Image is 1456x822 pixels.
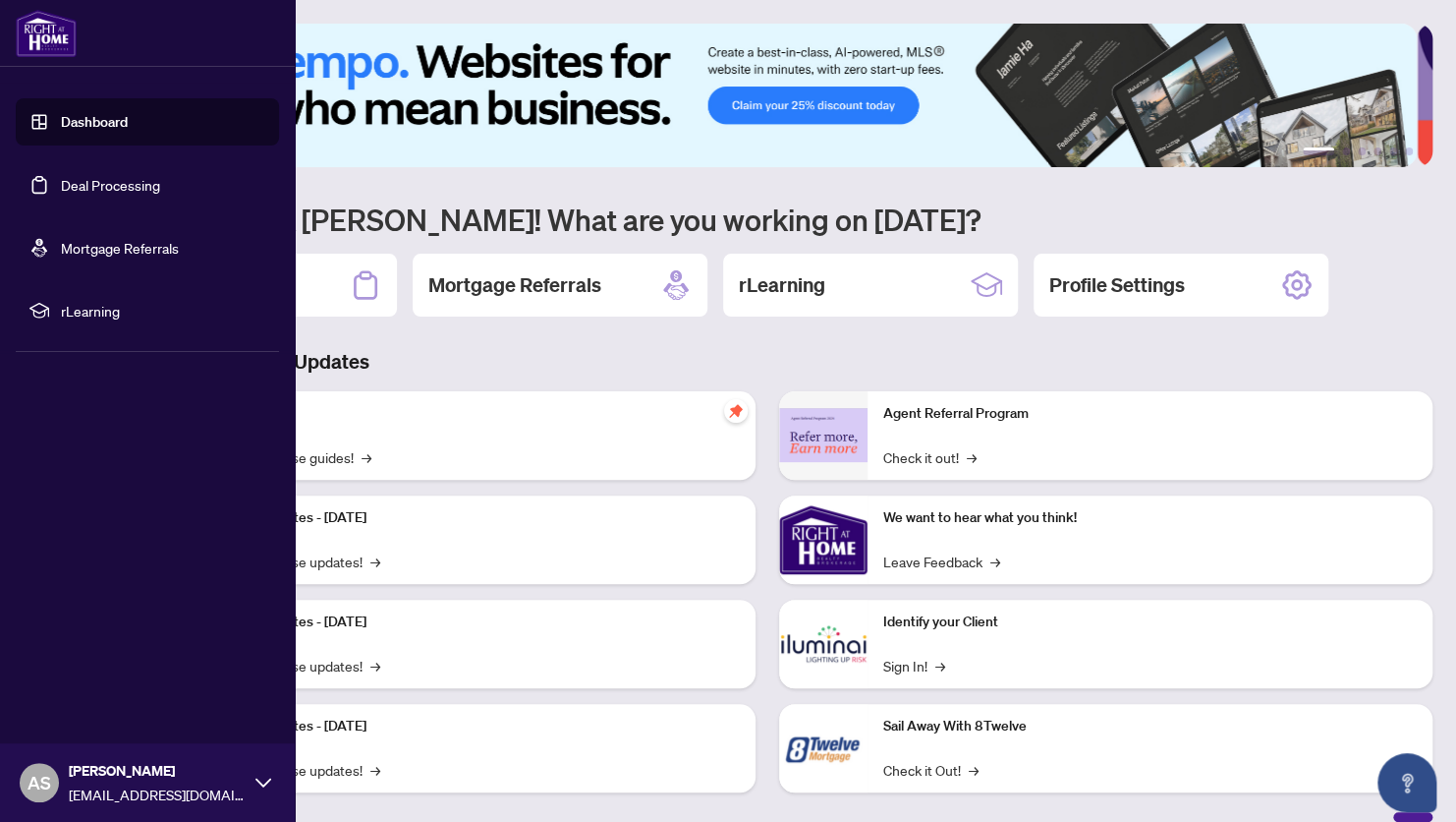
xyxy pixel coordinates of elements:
button: 5 [1389,147,1397,155]
span: → [990,551,1000,572]
a: Mortgage Referrals [61,239,179,257]
button: 1 [1303,147,1334,155]
button: 4 [1373,147,1381,155]
h2: rLearning [739,271,825,299]
img: Sail Away With 8Twelve [779,704,868,793]
p: Platform Updates - [DATE] [206,716,740,737]
a: Check it out!→ [883,446,977,468]
span: → [370,655,380,676]
h2: Profile Settings [1049,271,1185,299]
button: 6 [1405,147,1413,155]
img: logo [16,10,77,57]
span: → [362,446,371,468]
h2: Mortgage Referrals [428,271,601,299]
p: We want to hear what you think! [883,507,1417,529]
span: → [969,759,979,781]
img: Identify your Client [779,600,868,688]
button: 2 [1342,147,1350,155]
p: Identify your Client [883,612,1417,633]
span: → [370,551,380,572]
h1: Welcome back [PERSON_NAME]! What are you working on [DATE]? [102,201,1432,238]
a: Dashboard [61,113,128,131]
img: We want to hear what you think! [779,496,868,584]
span: rLearning [61,300,265,322]
p: Platform Updates - [DATE] [206,612,740,633]
img: Slide 0 [102,24,1417,167]
p: Sail Away With 8Twelve [883,716,1417,737]
p: Agent Referral Program [883,403,1417,425]
span: pushpin [724,399,748,423]
img: Agent Referral Program [779,408,868,462]
span: [EMAIL_ADDRESS][DOMAIN_NAME] [69,784,246,805]
a: Leave Feedback→ [883,551,1000,572]
a: Sign In!→ [883,655,945,676]
a: Check it Out!→ [883,759,979,781]
span: → [967,446,977,468]
h3: Brokerage & Industry Updates [102,348,1432,376]
p: Self-Help [206,403,740,425]
span: → [935,655,945,676]
span: AS [28,769,51,796]
span: → [370,759,380,781]
button: 3 [1358,147,1366,155]
a: Deal Processing [61,176,160,194]
p: Platform Updates - [DATE] [206,507,740,529]
span: [PERSON_NAME] [69,760,246,782]
button: Open asap [1377,753,1436,812]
